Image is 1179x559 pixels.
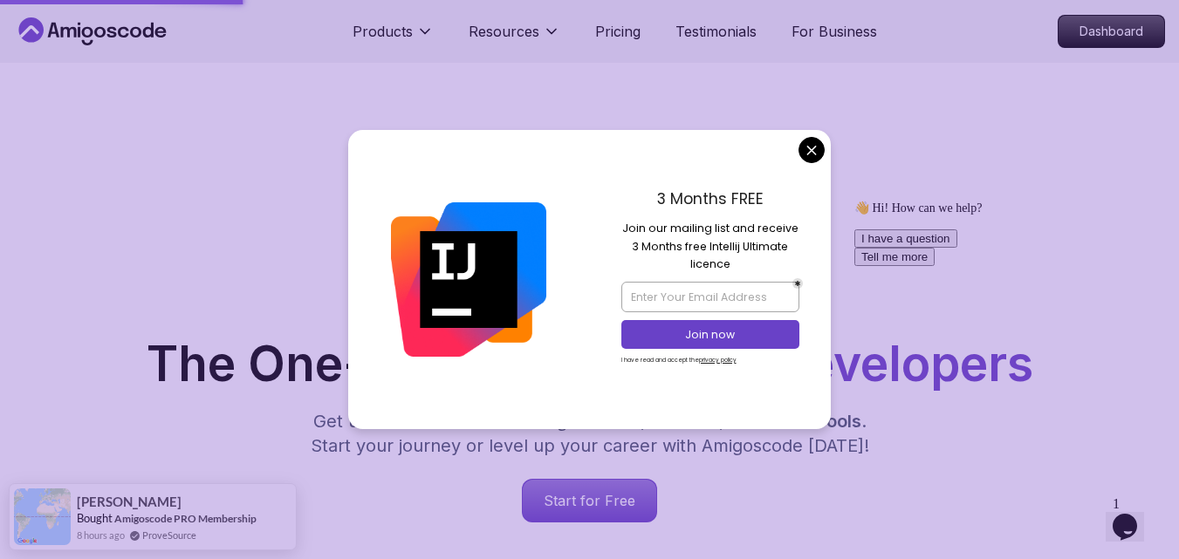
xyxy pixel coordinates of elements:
a: Pricing [595,21,641,42]
p: Dashboard [1059,16,1164,47]
iframe: chat widget [847,194,1162,481]
span: 8 hours ago [77,528,125,542]
iframe: chat widget [1106,489,1162,542]
span: Tools [816,411,861,432]
a: Testimonials [675,21,757,42]
a: For Business [792,21,877,42]
a: Start for Free [522,479,657,522]
button: I have a question [7,36,110,54]
a: Amigoscode PRO Membership [114,512,257,525]
span: 👋 Hi! How can we help? [7,8,134,21]
span: Bought [77,511,113,525]
h1: The One-Stop Platform for [14,340,1165,388]
button: Tell me more [7,54,87,72]
img: provesource social proof notification image [14,488,71,545]
p: Products [353,21,413,42]
p: Get unlimited access to coding , , and . Start your journey or level up your career with Amigosco... [297,409,883,458]
p: Resources [469,21,539,42]
p: Start for Free [523,480,656,522]
span: [PERSON_NAME] [77,494,182,509]
a: Dashboard [1058,15,1165,48]
div: 👋 Hi! How can we help?I have a questionTell me more [7,7,321,72]
button: Products [353,21,434,56]
button: Resources [469,21,560,56]
a: ProveSource [142,528,196,542]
